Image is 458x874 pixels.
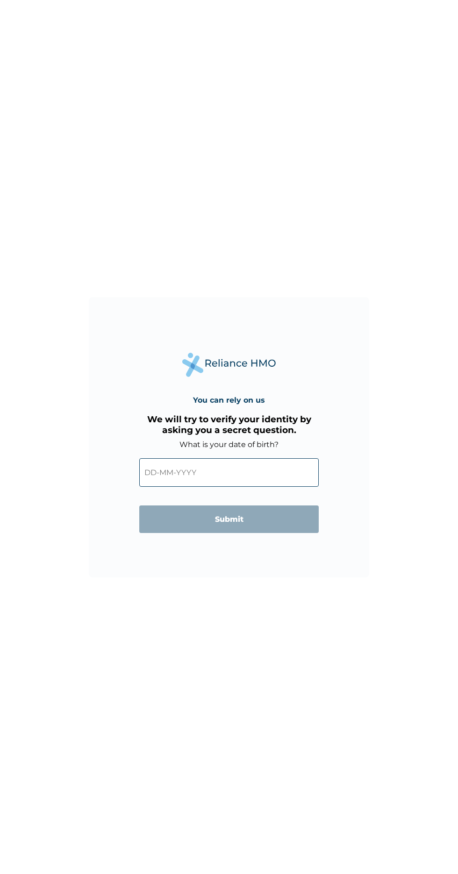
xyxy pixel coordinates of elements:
[182,353,276,377] img: Reliance Health's Logo
[139,458,319,487] input: DD-MM-YYYY
[179,440,279,449] label: What is your date of birth?
[139,505,319,533] input: Submit
[139,414,319,435] h3: We will try to verify your identity by asking you a secret question.
[193,396,265,405] h4: You can rely on us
